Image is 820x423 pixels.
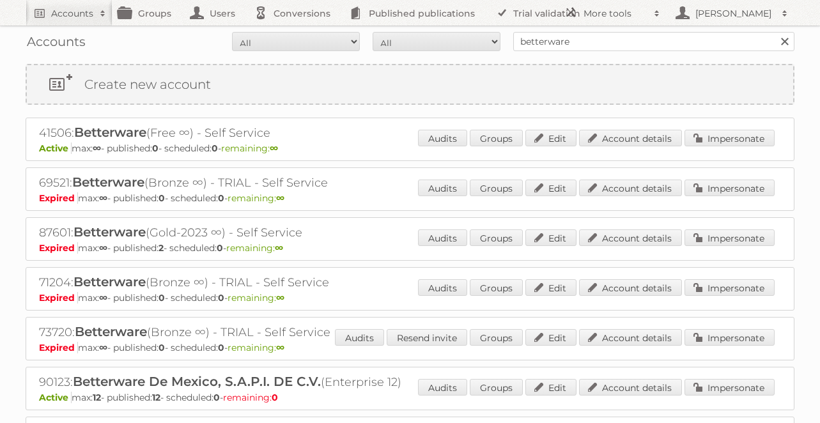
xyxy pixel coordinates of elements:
strong: 0 [152,142,159,154]
h2: Accounts [51,7,93,20]
a: Impersonate [685,279,775,296]
h2: [PERSON_NAME] [692,7,775,20]
span: remaining: [221,142,278,154]
span: remaining: [223,392,278,403]
a: Groups [470,329,523,346]
span: Expired [39,342,78,353]
span: Betterware [72,174,144,190]
a: Account details [579,279,682,296]
a: Account details [579,329,682,346]
strong: 2 [159,242,164,254]
span: Expired [39,292,78,304]
span: Betterware [75,324,147,339]
a: Audits [418,279,467,296]
p: max: - published: - scheduled: - [39,392,781,403]
strong: ∞ [275,242,283,254]
h2: 41506: (Free ∞) - Self Service [39,125,486,141]
a: Edit [525,130,576,146]
h2: 73720: (Bronze ∞) - TRIAL - Self Service [39,324,486,341]
strong: ∞ [276,292,284,304]
span: Betterware De Mexico, S.A.P.I. DE C.V. [73,374,321,389]
a: Groups [470,180,523,196]
h2: More tools [584,7,647,20]
strong: ∞ [276,192,284,204]
span: Active [39,392,72,403]
p: max: - published: - scheduled: - [39,292,781,304]
strong: 0 [272,392,278,403]
strong: ∞ [270,142,278,154]
h2: 87601: (Gold-2023 ∞) - Self Service [39,224,486,241]
h2: 71204: (Bronze ∞) - TRIAL - Self Service [39,274,486,291]
span: Active [39,142,72,154]
strong: 0 [218,292,224,304]
h2: 90123: (Enterprise 12) [39,374,486,390]
span: Betterware [73,274,146,289]
p: max: - published: - scheduled: - [39,192,781,204]
a: Account details [579,379,682,396]
a: Edit [525,229,576,246]
span: Expired [39,192,78,204]
a: Account details [579,229,682,246]
a: Edit [525,279,576,296]
strong: ∞ [99,192,107,204]
a: Groups [470,279,523,296]
a: Impersonate [685,130,775,146]
strong: 0 [159,292,165,304]
a: Audits [335,329,384,346]
strong: 0 [213,392,220,403]
a: Account details [579,130,682,146]
a: Edit [525,180,576,196]
a: Resend invite [387,329,467,346]
strong: 0 [159,192,165,204]
a: Groups [470,379,523,396]
h2: 69521: (Bronze ∞) - TRIAL - Self Service [39,174,486,191]
a: Edit [525,379,576,396]
strong: 12 [152,392,160,403]
a: Impersonate [685,180,775,196]
a: Audits [418,379,467,396]
a: Edit [525,329,576,346]
a: Impersonate [685,229,775,246]
strong: ∞ [99,292,107,304]
span: Betterware [74,125,146,140]
span: Expired [39,242,78,254]
a: Groups [470,130,523,146]
span: Betterware [73,224,146,240]
strong: ∞ [93,142,101,154]
strong: 0 [218,192,224,204]
strong: 0 [212,142,218,154]
a: Impersonate [685,329,775,346]
span: remaining: [226,242,283,254]
strong: 12 [93,392,101,403]
a: Audits [418,130,467,146]
strong: 0 [159,342,165,353]
strong: ∞ [276,342,284,353]
span: remaining: [228,192,284,204]
strong: 0 [217,242,223,254]
a: Create new account [27,65,793,104]
a: Groups [470,229,523,246]
a: Audits [418,229,467,246]
strong: ∞ [99,342,107,353]
p: max: - published: - scheduled: - [39,142,781,154]
strong: ∞ [99,242,107,254]
a: Account details [579,180,682,196]
a: Audits [418,180,467,196]
span: remaining: [228,342,284,353]
span: remaining: [228,292,284,304]
strong: 0 [218,342,224,353]
p: max: - published: - scheduled: - [39,242,781,254]
a: Impersonate [685,379,775,396]
p: max: - published: - scheduled: - [39,342,781,353]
